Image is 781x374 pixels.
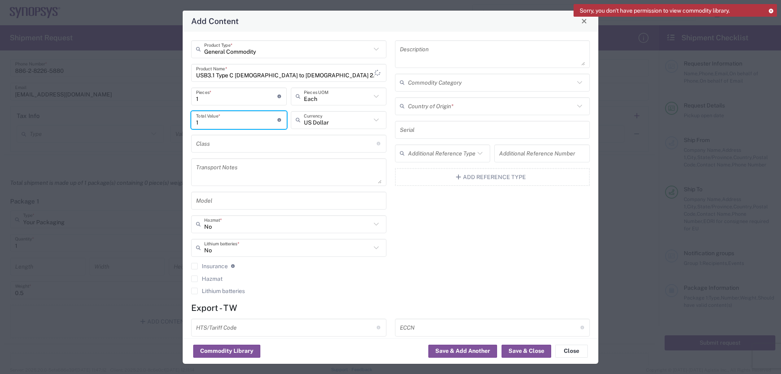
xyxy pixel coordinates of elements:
button: Save & Close [502,345,551,358]
label: Insurance [191,263,228,269]
button: Add Reference Type [395,168,590,186]
h4: Export - TW [191,303,590,313]
button: Close [555,345,588,358]
h4: Add Content [191,15,239,27]
button: Commodity Library [193,345,260,358]
label: Hazmat [191,276,223,282]
span: Sorry, you don't have permission to view commodity library. [580,7,730,14]
label: Lithium batteries [191,288,245,294]
button: Save & Add Another [428,345,497,358]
